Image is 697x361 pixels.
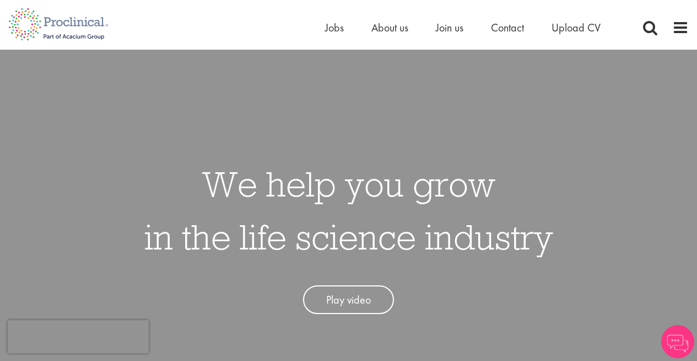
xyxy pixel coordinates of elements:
a: Join us [436,20,463,35]
a: Upload CV [552,20,601,35]
img: Chatbot [661,325,694,358]
a: Contact [491,20,524,35]
a: About us [371,20,408,35]
a: Jobs [325,20,344,35]
a: Play video [303,285,394,315]
h1: We help you grow in the life science industry [144,157,553,263]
